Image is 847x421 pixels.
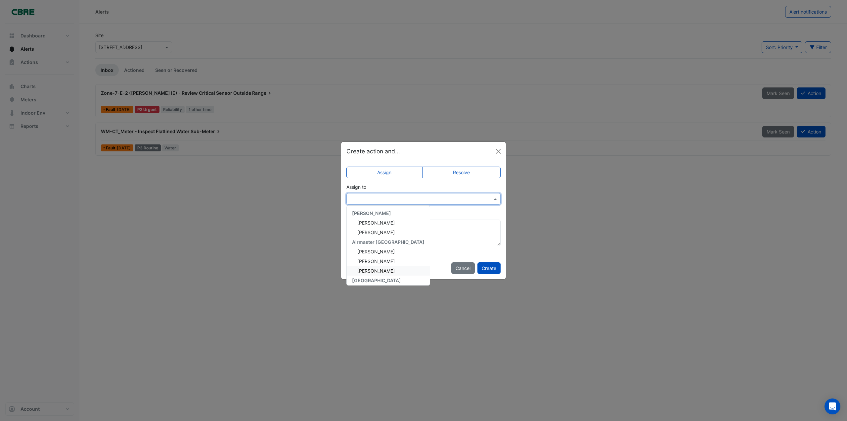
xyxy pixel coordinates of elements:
[493,146,503,156] button: Close
[346,147,400,156] h5: Create action and...
[357,249,395,254] span: [PERSON_NAME]
[422,167,501,178] label: Resolve
[477,262,501,274] button: Create
[357,220,395,226] span: [PERSON_NAME]
[357,230,395,235] span: [PERSON_NAME]
[346,184,366,190] label: Assign to
[352,210,391,216] span: [PERSON_NAME]
[825,398,840,414] div: Open Intercom Messenger
[357,268,395,274] span: [PERSON_NAME]
[346,205,430,286] ng-dropdown-panel: Options list
[352,239,424,245] span: Airmaster [GEOGRAPHIC_DATA]
[451,262,475,274] button: Cancel
[352,278,401,283] span: [GEOGRAPHIC_DATA]
[346,167,423,178] label: Assign
[357,258,395,264] span: [PERSON_NAME]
